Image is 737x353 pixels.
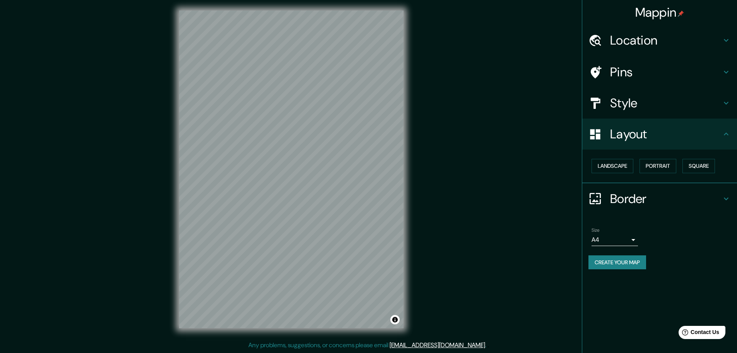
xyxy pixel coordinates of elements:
[668,323,728,344] iframe: Help widget launcher
[592,159,633,173] button: Landscape
[640,159,676,173] button: Portrait
[487,341,489,350] div: .
[390,315,400,324] button: Toggle attribution
[635,5,684,20] h4: Mappin
[390,341,485,349] a: [EMAIL_ADDRESS][DOMAIN_NAME]
[592,234,638,246] div: A4
[179,10,404,328] canvas: Map
[610,64,722,80] h4: Pins
[592,227,600,233] label: Size
[610,33,722,48] h4: Location
[582,57,737,88] div: Pins
[248,341,486,350] p: Any problems, suggestions, or concerns please email .
[582,88,737,119] div: Style
[582,119,737,150] div: Layout
[582,25,737,56] div: Location
[678,10,684,17] img: pin-icon.png
[582,183,737,214] div: Border
[588,255,646,270] button: Create your map
[682,159,715,173] button: Square
[486,341,487,350] div: .
[610,126,722,142] h4: Layout
[610,191,722,207] h4: Border
[610,95,722,111] h4: Style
